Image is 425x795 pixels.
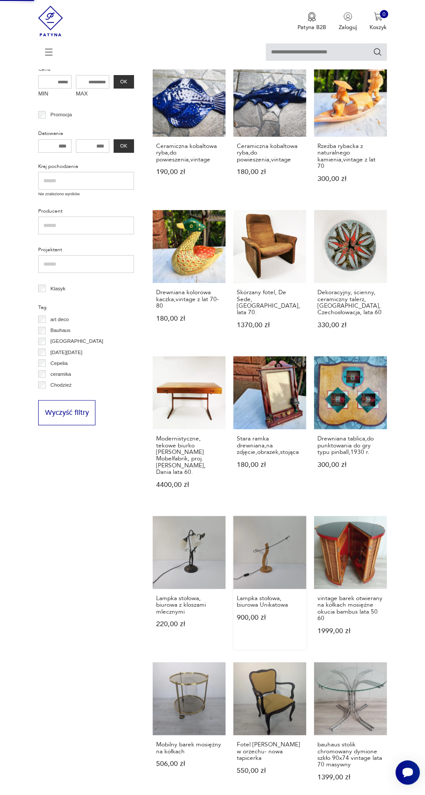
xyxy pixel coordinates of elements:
[50,359,68,368] p: Cepelia
[314,516,387,650] a: vintage barek otwierany na kółkach mosiężne okucia bambus lata 50 60vintage barek otwierany na kó...
[50,391,70,400] p: Ćmielów
[50,315,69,324] p: art deco
[237,614,303,621] p: 900,00 zł
[156,435,222,475] h3: Modernistyczne, tekowe biurko [PERSON_NAME] Mobelfabrik, proj. [PERSON_NAME], Dania lata 60.
[317,143,383,169] h3: Rzeźba rybacka z naturalnego kamienia,vintage z lat 70
[38,191,134,197] p: Nie znaleziono wyników
[317,462,383,468] p: 300,00 zł
[50,284,65,293] p: Klasyk
[156,621,222,627] p: 220,00 zł
[317,176,383,182] p: 300,00 zł
[380,10,389,19] div: 0
[50,370,71,378] p: ceramika
[38,303,134,312] p: Tag
[38,89,72,101] label: MIN
[369,12,387,31] button: 0Koszyk
[233,210,306,344] a: Skórzany fotel, De Sede, Szwajcaria, lata 70.Skórzany fotel, De Sede, [GEOGRAPHIC_DATA], lata 70....
[237,143,303,163] h3: Ceramiczna kobaltowa ryba,do powieszenia,vintage
[156,315,222,322] p: 180,00 zł
[237,595,303,608] h3: Lampka stołowa, biurowa Unikatowa
[297,12,326,31] button: Patyna B2B
[237,741,303,761] h3: Fotel [PERSON_NAME] w orzechu- nowa tapicerka
[314,210,387,344] a: Dekoracyjny, ścienny, ceramiczny talerz, Kravsko, Czechosłowacja, lata 60Dekoracyjny, ścienny, ce...
[153,210,226,344] a: Drewniana kolorowa kaczka,vintage z lat 70-80Drewniana kolorowa kaczka,vintage z lat 70-80180,00 zł
[76,89,109,101] label: MAX
[314,356,387,503] a: Drewniana tablica,do punktowania do gry typu pinball,1930 r.Drewniana tablica,do punktowania do g...
[237,289,303,315] h3: Skórzany fotel, De Sede, [GEOGRAPHIC_DATA], lata 70.
[317,741,383,768] h3: bauhaus stolik chromowany dymione szkło 90x74 vintage lata 70 masywny
[114,139,134,153] button: OK
[50,348,82,357] p: [DATE][DATE]
[38,65,134,74] p: Cena
[314,64,387,197] a: Rzeźba rybacka z naturalnego kamienia,vintage z lat 70Rzeźba rybacka z naturalnego kamienia,vinta...
[237,322,303,329] p: 1370,00 zł
[237,768,303,774] p: 550,00 zł
[50,110,72,119] p: Promocja
[38,400,95,425] button: Wyczyść filtry
[233,64,306,197] a: Ceramiczna kobaltowa ryba,do powieszenia,vintageCeramiczna kobaltowa ryba,do powieszenia,vintage1...
[156,595,222,615] h3: Lampka stołowa, biurowa z kloszami mlecznymi
[156,761,222,767] p: 506,00 zł
[339,23,357,31] p: Zaloguj
[237,435,303,455] h3: Stara ramka drewniana,na zdjęcie,obrazek,stojąca
[156,143,222,163] h3: Ceramiczna kobaltowa ryba,do powieszenia,vintage
[317,289,383,315] h3: Dekoracyjny, ścienny, ceramiczny talerz, [GEOGRAPHIC_DATA], Czechosłowacja, lata 60
[233,516,306,650] a: Lampka stołowa, biurowa UnikatowaLampka stołowa, biurowa Unikatowa900,00 zł
[38,129,134,138] p: Datowanie
[156,482,222,488] p: 4400,00 zł
[50,337,103,345] p: [GEOGRAPHIC_DATA]
[317,628,383,634] p: 1999,00 zł
[156,289,222,309] h3: Drewniana kolorowa kaczka,vintage z lat 70-80
[233,356,306,503] a: Stara ramka drewniana,na zdjęcie,obrazek,stojącaStara ramka drewniana,na zdjęcie,obrazek,stojąca1...
[153,64,226,197] a: Ceramiczna kobaltowa ryba,do powieszenia,vintageCeramiczna kobaltowa ryba,do powieszenia,vintage1...
[396,760,420,785] iframe: Smartsupp widget button
[237,462,303,468] p: 180,00 zł
[237,169,303,175] p: 180,00 zł
[297,12,326,31] a: Ikona medaluPatyna B2B
[317,435,383,455] h3: Drewniana tablica,do punktowania do gry typu pinball,1930 r.
[156,741,222,755] h3: Mobilny barek mosiężny na kółkach
[38,207,134,216] p: Producent
[369,23,387,31] p: Koszyk
[38,246,134,254] p: Projektant
[153,516,226,650] a: Lampka stołowa, biurowa z kloszami mlecznymiLampka stołowa, biurowa z kloszami mlecznymi220,00 zł
[373,47,382,57] button: Szukaj
[343,12,352,21] img: Ikonka użytkownika
[297,23,326,31] p: Patyna B2B
[38,162,134,171] p: Kraj pochodzenia
[339,12,357,31] button: Zaloguj
[374,12,382,21] img: Ikona koszyka
[50,326,70,335] p: Bauhaus
[307,12,316,22] img: Ikona medalu
[153,356,226,503] a: Modernistyczne, tekowe biurko Gorg Petersens Mobelfabrik, proj. Gorg Petersen, Dania lata 60.Mode...
[114,75,134,89] button: OK
[317,595,383,621] h3: vintage barek otwierany na kółkach mosiężne okucia bambus lata 50 60
[156,169,222,175] p: 190,00 zł
[50,381,72,389] p: Chodzież
[317,774,383,781] p: 1399,00 zł
[317,322,383,329] p: 330,00 zł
